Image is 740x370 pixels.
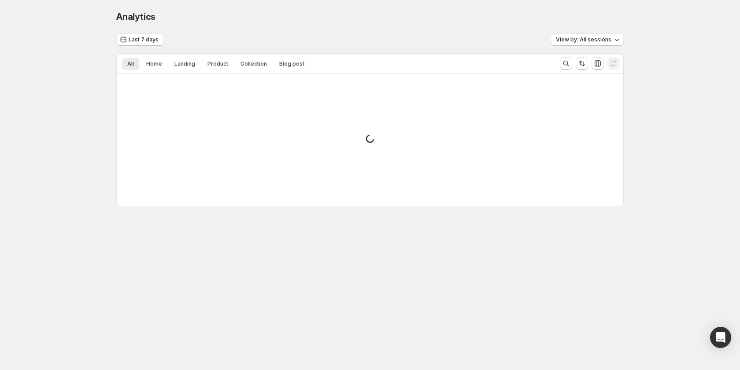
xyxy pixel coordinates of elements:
button: View by: All sessions [551,33,624,46]
span: View by: All sessions [556,36,611,43]
span: Product [207,60,228,67]
span: Analytics [116,11,155,22]
span: All [127,60,134,67]
button: Last 7 days [116,33,164,46]
span: Last 7 days [129,36,159,43]
span: Blog post [279,60,304,67]
button: Sort the results [576,57,588,70]
span: Collection [240,60,267,67]
span: Home [146,60,162,67]
span: Landing [174,60,195,67]
button: Search and filter results [560,57,572,70]
div: Open Intercom Messenger [710,327,731,348]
